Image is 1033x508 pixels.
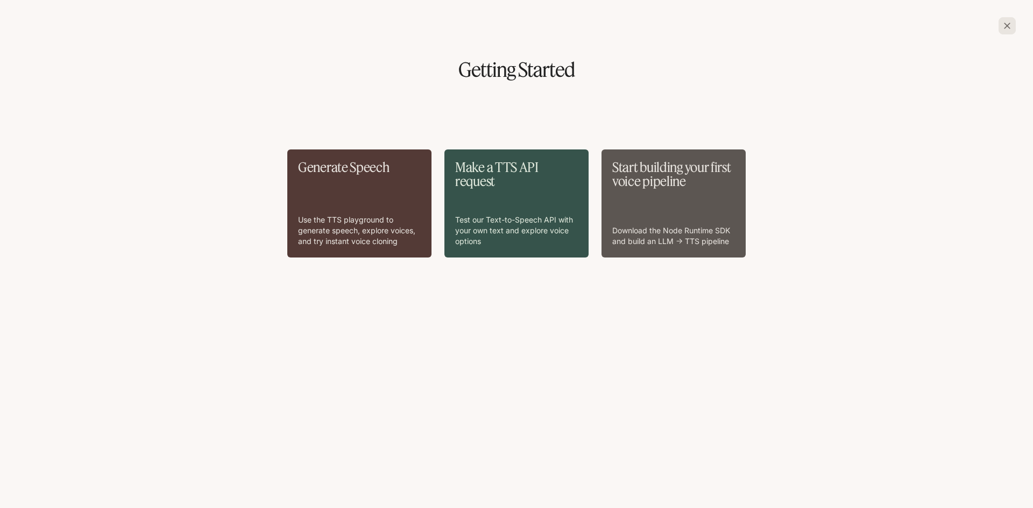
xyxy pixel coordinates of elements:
p: Use the TTS playground to generate speech, explore voices, and try instant voice cloning [298,214,421,247]
a: Make a TTS API requestTest our Text-to-Speech API with your own text and explore voice options [444,149,589,257]
a: Generate SpeechUse the TTS playground to generate speech, explore voices, and try instant voice c... [287,149,431,257]
p: Make a TTS API request [455,160,578,189]
p: Start building your first voice pipeline [612,160,735,189]
a: Start building your first voice pipelineDownload the Node Runtime SDK and build an LLM → TTS pipe... [602,149,746,257]
p: Download the Node Runtime SDK and build an LLM → TTS pipeline [612,225,735,247]
p: Generate Speech [298,160,421,174]
p: Test our Text-to-Speech API with your own text and explore voice options [455,214,578,247]
h1: Getting Started [17,60,1016,80]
